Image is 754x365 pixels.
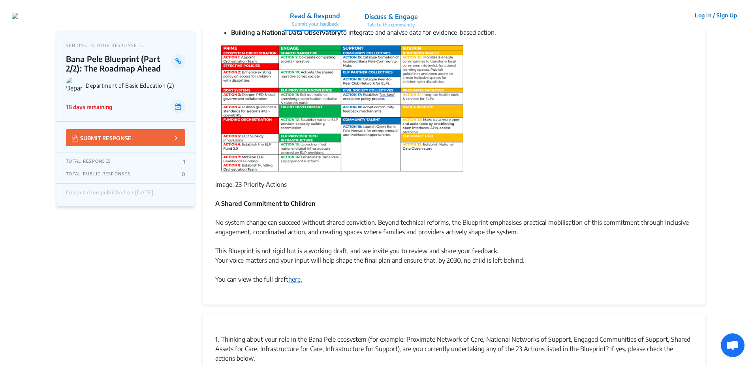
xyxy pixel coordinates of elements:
[365,12,418,21] p: Discuss & Engage
[218,43,465,173] img: AD_4nXfzyoD9i7o6AFCZYcyYzwU1Cl07tRFVJVfnJwfNQjyFAF4nAttrqg7lfWP2LHcgT_SP3E71v5zqF6DvrSsibhyR1jWjm...
[215,218,693,246] div: No system change can succeed without shared conviction. Beyond technical reforms, the Blueprint e...
[231,28,693,37] li: to integrate and analyse data for evidence-based action.
[215,256,693,265] div: Your voice matters and your input will help shape the final plan and ensure that, by 2030, no chi...
[215,335,693,363] p: Thinking about your role in the Bana Pele ecosystem (for example: Proximate Network of Care, Nati...
[66,129,185,146] button: SUBMIT RESPONSE
[290,11,340,21] p: Read & Respond
[721,333,745,357] div: Open chat
[215,246,693,256] div: This Blueprint is not rigid but is a working draft, and we invite you to review and share your fe...
[215,335,219,343] span: 1.
[12,13,18,19] img: 2wffpoq67yek4o5dgscb6nza9j7d
[183,158,185,165] p: 1
[182,171,185,177] p: 0
[66,158,111,165] p: TOTAL RESPONSES
[365,21,418,28] p: Talk to the community
[215,180,693,189] figcaption: Image: 23 Priority Actions
[72,135,78,141] img: Vector.jpg
[66,103,112,111] p: 18 days remaining
[290,21,340,28] p: Submit your feedback
[66,190,154,200] div: Consultation published on [DATE]
[72,133,132,142] p: SUBMIT RESPONSE
[66,54,171,73] p: Bana Pele Blueprint (Part 2/2): The Roadmap Ahead
[66,171,130,177] p: TOTAL PUBLIC RESPONSES
[231,28,341,36] strong: Building a National Data Observatory
[86,82,185,89] p: Department of Basic Education (2)
[690,9,742,21] button: Log In / Sign Up
[66,43,185,48] p: SENDING IN YOUR RESPONSE TO
[66,77,83,94] img: Department of Basic Education (2) logo
[288,275,302,283] a: here.
[215,199,316,207] strong: A Shared Commitment to Children
[215,265,693,284] div: You can view the full draft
